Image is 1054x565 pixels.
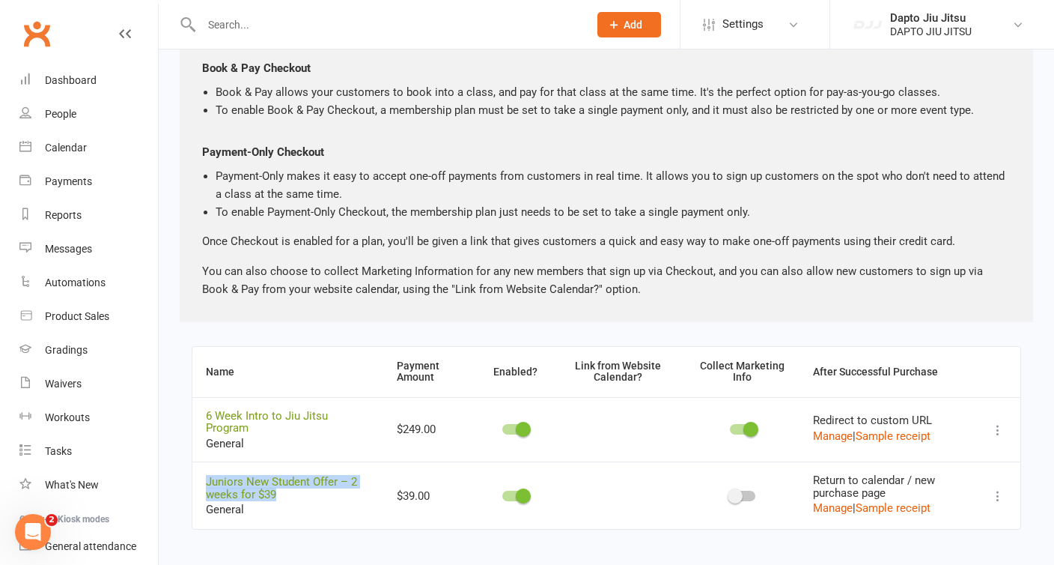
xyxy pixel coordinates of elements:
a: Tasks [19,435,158,468]
div: Dashboard [45,74,97,86]
span: | [853,429,856,443]
a: Juniors New Student Offer – 2 weeks for $39 [206,475,357,501]
img: thumb_image1723000370.png [853,10,883,40]
div: General [206,504,370,516]
a: Sample receipt [856,501,930,515]
iframe: Intercom live chat [15,514,51,550]
a: Gradings [19,333,158,367]
a: 6 Week Intro to Jiu Jitsu Program [206,409,328,435]
span: Settings [722,7,764,41]
th: Payment Amount [383,347,479,397]
th: After Successful Purchase [799,347,975,397]
span: | [853,501,856,515]
div: Dapto Jiu Jitsu [890,11,972,25]
li: To enable Payment-Only Checkout, the membership plan just needs to be set to take a single paymen... [216,203,1011,221]
a: What's New [19,468,158,502]
span: 2 [46,514,58,526]
div: Gradings [45,344,88,356]
div: Waivers [45,378,82,390]
a: Product Sales [19,300,158,333]
a: Dashboard [19,64,158,97]
div: People [45,108,76,120]
button: Manage [813,427,853,445]
a: Waivers [19,367,158,401]
a: Calendar [19,131,158,165]
strong: Book & Pay Checkout [202,61,311,75]
p: You can also choose to collect Marketing Information for any new members that sign up via Checkou... [202,262,1011,298]
td: Redirect to custom URL [799,397,975,462]
div: Payments [45,175,92,187]
a: Sample receipt [856,429,930,443]
a: Payments [19,165,158,199]
div: Calendar [45,142,87,154]
div: DAPTO JIU JITSU [890,25,972,38]
div: Automations [45,277,106,288]
button: Add [597,12,661,37]
a: Messages [19,232,158,266]
a: Clubworx [18,15,55,52]
li: Payment-Only makes it easy to accept one-off payments from customers in real time. It allows you ... [216,167,1011,203]
li: To enable Book & Pay Checkout, a membership plan must be set to take a single payment only, and i... [216,101,1011,119]
th: Enabled? [480,347,551,397]
a: People [19,97,158,131]
button: Manage [813,499,853,517]
div: General attendance [45,540,136,552]
div: Product Sales [45,310,109,322]
div: General [206,438,370,450]
div: What's New [45,479,99,491]
th: Link from Website Calendar? [551,347,686,397]
div: Messages [45,243,92,255]
td: $39.00 [383,462,479,529]
th: Collect Marketing Info [686,347,799,397]
strong: Payment-Only Checkout [202,145,324,159]
a: Reports [19,199,158,232]
td: $249.00 [383,397,479,462]
input: Search... [197,14,578,35]
li: Book & Pay allows your customers to book into a class, and pay for that class at the same time. I... [216,83,1011,101]
div: Tasks [45,445,72,457]
div: Reports [45,209,82,221]
th: Name [192,347,383,397]
p: Once Checkout is enabled for a plan, you'll be given a link that gives customers a quick and easy... [202,232,1011,250]
a: Automations [19,266,158,300]
a: Workouts [19,401,158,435]
div: Workouts [45,411,90,423]
a: General attendance kiosk mode [19,530,158,564]
td: Return to calendar / new purchase page [799,462,975,529]
span: Add [624,19,642,31]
